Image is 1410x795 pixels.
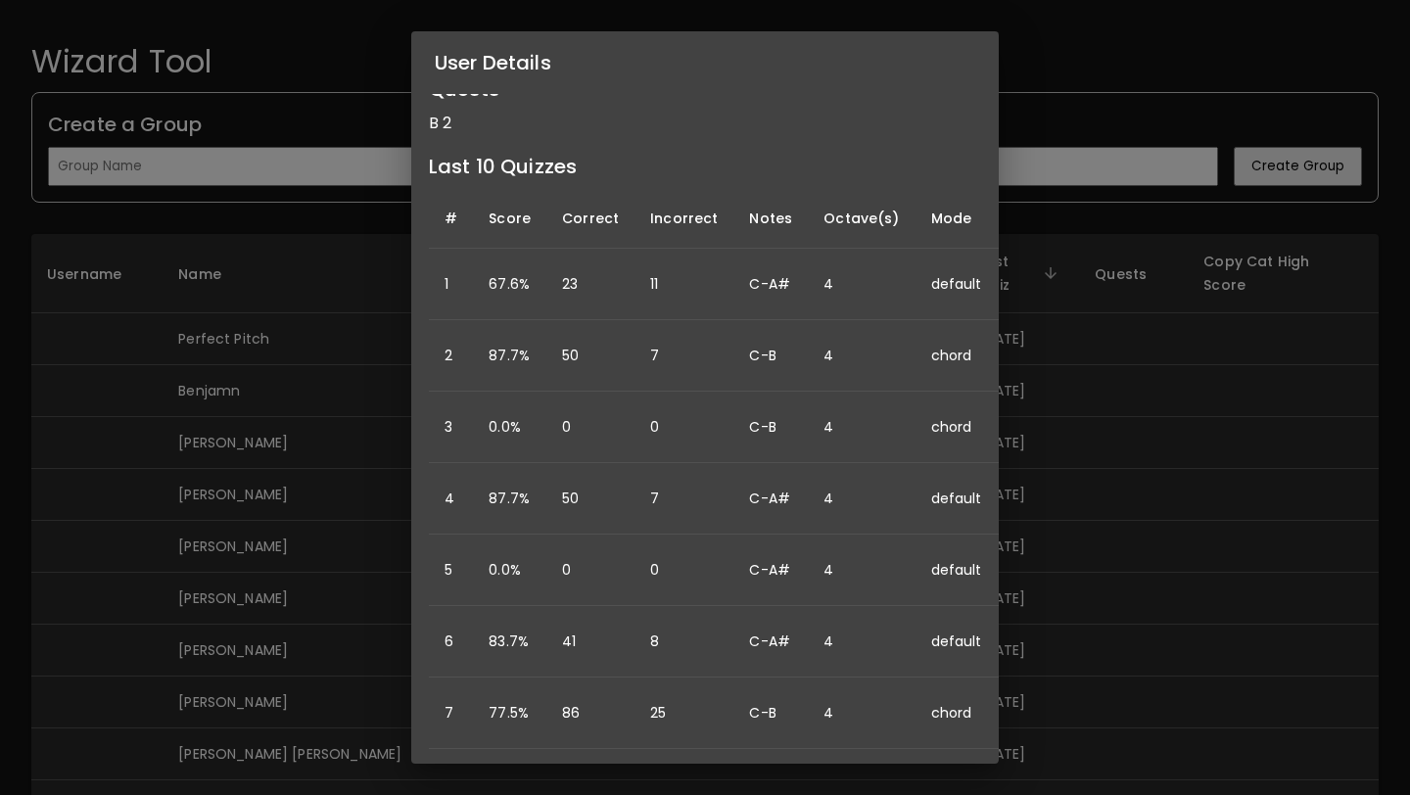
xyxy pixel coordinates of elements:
th: Notes [733,189,808,249]
td: 2 [429,320,473,392]
th: Mode [916,189,998,249]
td: 7 [634,463,733,535]
td: 87.7% [473,463,546,535]
td: 0 [634,392,733,463]
td: 1 [429,249,473,320]
td: 5 [429,535,473,606]
td: 0.0% [473,392,546,463]
td: chord [916,320,998,392]
td: 83.7% [473,606,546,678]
td: 1 [998,249,1074,320]
td: 4 [808,606,915,678]
td: 4 [808,535,915,606]
td: 25 [634,678,733,749]
th: Correct [546,189,634,249]
td: 0.0% [473,535,546,606]
th: Incorrect [634,189,733,249]
td: 4 [808,249,915,320]
td: 0 [634,535,733,606]
td: 2 [998,392,1074,463]
td: 6 [429,606,473,678]
td: C-B [733,320,808,392]
td: 4 [808,678,915,749]
td: 2 [998,678,1074,749]
h2: User Details [411,31,999,94]
td: C-A# [733,463,808,535]
td: default [916,249,998,320]
td: default [916,535,998,606]
td: chord [916,678,998,749]
th: Octave(s) [808,189,915,249]
td: C-B [733,678,808,749]
td: 86 [546,678,634,749]
td: 4 [808,320,915,392]
td: 11 [634,249,733,320]
td: 0 [546,392,634,463]
td: C-A# [733,606,808,678]
td: 87.7% [473,320,546,392]
td: C-A# [733,249,808,320]
td: 77.5% [473,678,546,749]
td: 1 [998,463,1074,535]
th: Score [473,189,546,249]
td: 2 [998,320,1074,392]
td: 4 [429,463,473,535]
p: B 2 [429,112,969,135]
td: 8 [634,606,733,678]
td: 1 [998,535,1074,606]
td: 0 [546,535,634,606]
td: 4 [808,392,915,463]
td: 3 [429,392,473,463]
h6: Last 10 Quizzes [429,151,969,182]
td: 1 [998,606,1074,678]
td: 4 [808,463,915,535]
th: # [429,189,473,249]
td: chord [916,392,998,463]
td: default [916,463,998,535]
td: 41 [546,606,634,678]
td: 23 [546,249,634,320]
td: C-A# [733,535,808,606]
td: 7 [429,678,473,749]
td: 50 [546,463,634,535]
td: 67.6% [473,249,546,320]
td: 50 [546,320,634,392]
td: 7 [634,320,733,392]
th: Note Count [998,189,1074,249]
td: C-B [733,392,808,463]
td: default [916,606,998,678]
